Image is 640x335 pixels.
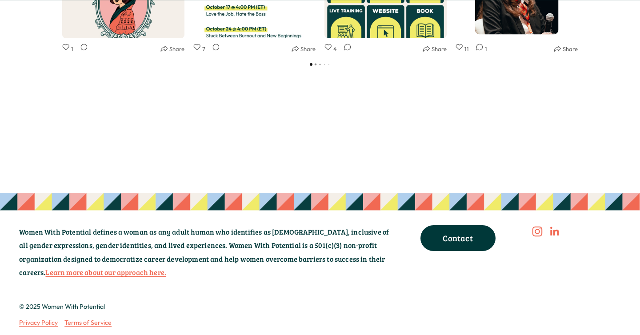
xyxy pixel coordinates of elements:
a: Learn more about our approach here. [45,266,166,279]
div: 4 [333,44,337,55]
a: Terms of Service [64,319,112,327]
div: 11 [464,44,469,55]
a: Like [456,44,469,55]
button: Share [554,45,578,52]
button: Share [423,45,447,52]
a: Comment [205,44,221,55]
div: 1 [71,44,73,55]
a: LinkedIn [549,226,560,237]
div: Share [169,45,184,52]
div: Share [563,45,578,52]
p: © 2025 Women With Potential [19,303,270,311]
div: 7 [202,44,205,55]
a: Like [324,44,337,55]
a: Privacy Policy [19,319,58,327]
div: 1 [485,44,487,55]
a: Comment [469,44,487,55]
button: Share [160,45,184,52]
a: Like [193,44,205,55]
button: Share [292,45,316,52]
a: Instagram [532,226,543,237]
div: Share [300,45,316,52]
a: Contact [420,225,496,251]
div: Share [432,45,447,52]
code: Women With Potential defines a woman as any adult human who identifies as [DEMOGRAPHIC_DATA], inc... [19,227,390,277]
a: Comment [337,44,353,55]
a: Like [62,44,73,55]
a: Comment [73,44,89,55]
